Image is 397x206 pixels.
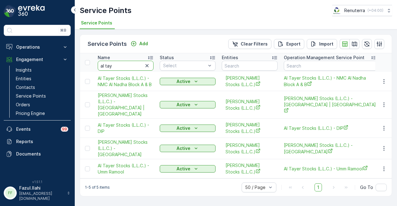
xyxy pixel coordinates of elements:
p: Operations [16,44,58,50]
input: Search [222,61,278,71]
div: Toggle Row Selected [85,166,90,171]
button: Active [160,78,216,85]
button: Add [128,40,150,47]
p: Service Points [16,93,46,99]
span: [PERSON_NAME] Stocks (L.L.C.) [225,75,274,88]
a: Al Tayer Stocks (L.L.C.) [225,142,274,155]
p: Import [319,41,333,47]
a: Al Tayer Stocks (L.L.C.) [225,162,274,175]
button: Active [160,125,216,132]
img: logo_dark-DEwI_e13.png [18,5,45,17]
a: Documents [4,148,71,160]
p: ( +04:00 ) [368,8,383,13]
p: Insights [16,67,32,73]
div: Toggle Row Selected [85,146,90,151]
a: Al Tayer Stocks (L.L.C.) - Qudra Road [284,142,377,155]
p: 99 [62,127,67,132]
p: Export [286,41,301,47]
p: Operation Management Service Point [284,55,364,61]
p: Contacts [16,84,35,90]
span: Go To [360,184,373,191]
div: Toggle Row Selected [85,102,90,107]
p: Active [176,78,190,85]
p: ⌘B [60,28,66,33]
p: Events [16,126,57,132]
p: Renuterra [344,7,365,14]
p: Active [176,145,190,151]
button: Active [160,165,216,173]
p: Service Points [87,40,127,48]
a: Al Tayer Stocks (L.L.C.) - Dubai College | Al Sufouh [284,95,377,114]
p: Active [176,125,190,131]
p: Pricing Engine [16,110,45,116]
span: [PERSON_NAME] Stocks (L.L.C.) [225,162,274,175]
a: Al Tayer Stocks (L.L.C.) - Dubai College | Al Sufouh [98,92,154,117]
p: Orders [16,102,30,108]
a: Insights [13,66,71,74]
a: Al Tayer Stocks (L.L.C.) - Umm Ramool [98,163,154,175]
p: Clear Filters [241,41,268,47]
button: Clear Filters [228,39,271,49]
a: Al Tayer Stocks (L.L.C.) - DIP [284,125,377,131]
p: Entities [222,55,238,61]
p: Reports [16,138,68,145]
p: Active [176,166,190,172]
button: Renuterra(+04:00) [332,5,392,16]
a: Al Tayer Stocks (L.L.C.) - Umm Ramool [284,165,377,172]
button: FFFazul.Ilahi[EMAIL_ADDRESS][DOMAIN_NAME] [4,185,71,201]
p: Name [98,55,110,61]
p: Service Points [80,6,132,15]
a: Al Tayer Stocks (L.L.C.) [225,75,274,88]
a: Al Tayer Stocks (L.L.C.) - NMC Al Nadha Block A & B [98,75,154,88]
input: Search [284,61,377,71]
span: [PERSON_NAME] Stocks (L.L.C.) [225,142,274,155]
p: Add [139,41,148,47]
a: Al Tayer Stocks (L.L.C.) [225,122,274,134]
img: logo [4,5,16,17]
span: [PERSON_NAME] Stocks (L.L.C.) - [GEOGRAPHIC_DATA] [284,142,377,155]
span: 1 [314,183,322,191]
div: Toggle Row Selected [85,79,90,84]
p: Select [163,63,206,69]
a: Pricing Engine [13,109,71,118]
span: [PERSON_NAME] Stocks (L.L.C.) [225,122,274,134]
p: Status [160,55,174,61]
a: Contacts [13,83,71,92]
a: Entities [13,74,71,83]
img: Screenshot_2024-07-26_at_13.33.01.png [332,7,342,14]
button: Active [160,145,216,152]
button: Import [307,39,337,49]
a: Al Tayer Stocks (L.L.C.) - DIP [98,122,154,134]
p: Engagement [16,56,58,63]
div: Toggle Row Selected [85,126,90,131]
button: Active [160,101,216,108]
button: Engagement [4,53,71,66]
a: Al Tayer Stocks (L.L.C.) - Qudra Road [98,139,154,158]
p: Entities [16,76,31,82]
a: Reports [4,135,71,148]
span: [PERSON_NAME] Stocks (L.L.C.) - [GEOGRAPHIC_DATA] [98,139,154,158]
span: [PERSON_NAME] Stocks (L.L.C.) - [GEOGRAPHIC_DATA] | [GEOGRAPHIC_DATA] [98,92,154,117]
p: 1-5 of 5 items [85,185,110,190]
input: Search [98,61,154,71]
a: Al Tayer Stocks (L.L.C.) [225,99,274,111]
span: [PERSON_NAME] Stocks (L.L.C.) - [GEOGRAPHIC_DATA] | [GEOGRAPHIC_DATA] [284,95,377,114]
button: Export [274,39,304,49]
button: Operations [4,41,71,53]
span: [PERSON_NAME] Stocks (L.L.C.) [225,99,274,111]
div: FF [5,188,15,198]
span: v 1.51.1 [4,180,71,184]
p: Documents [16,151,68,157]
p: Active [176,102,190,108]
a: Al Tayer Stocks (L.L.C.) - NMC Al Nadha Block A & B [284,75,377,88]
p: Fazul.Ilahi [19,185,64,191]
a: Events99 [4,123,71,135]
a: Orders [13,100,71,109]
a: Service Points [13,92,71,100]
